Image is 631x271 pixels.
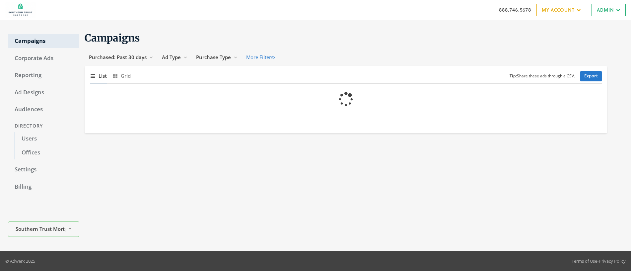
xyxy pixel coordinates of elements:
button: Purchased: Past 30 days [85,51,158,63]
span: Ad Type [162,54,181,60]
span: Campaigns [85,32,140,44]
span: Southern Trust Mortgage [16,225,65,232]
button: Ad Type [158,51,192,63]
button: More Filters [242,51,279,63]
a: Offices [15,146,79,160]
button: Grid [112,69,131,83]
a: Ad Designs [8,86,79,100]
b: Tip: [510,73,517,79]
button: Southern Trust Mortgage [8,222,79,237]
span: Purchase Type [196,54,231,60]
p: © Adwerx 2025 [5,258,35,264]
a: Corporate Ads [8,51,79,65]
img: Adwerx [5,2,36,18]
span: Grid [121,72,131,80]
a: Audiences [8,103,79,117]
button: List [90,69,107,83]
a: Admin [592,4,626,16]
button: Purchase Type [192,51,242,63]
a: Settings [8,163,79,177]
a: Terms of Use [572,258,597,264]
span: List [99,72,107,80]
div: • [572,258,626,264]
a: Privacy Policy [599,258,626,264]
a: Users [15,132,79,146]
a: Reporting [8,68,79,82]
a: 888.746.5678 [499,6,531,13]
a: Campaigns [8,34,79,48]
a: My Account [536,4,586,16]
a: Billing [8,180,79,194]
span: Purchased: Past 30 days [89,54,147,60]
div: Directory [8,120,79,132]
a: Export [580,71,602,81]
small: Share these ads through a CSV. [510,73,575,79]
